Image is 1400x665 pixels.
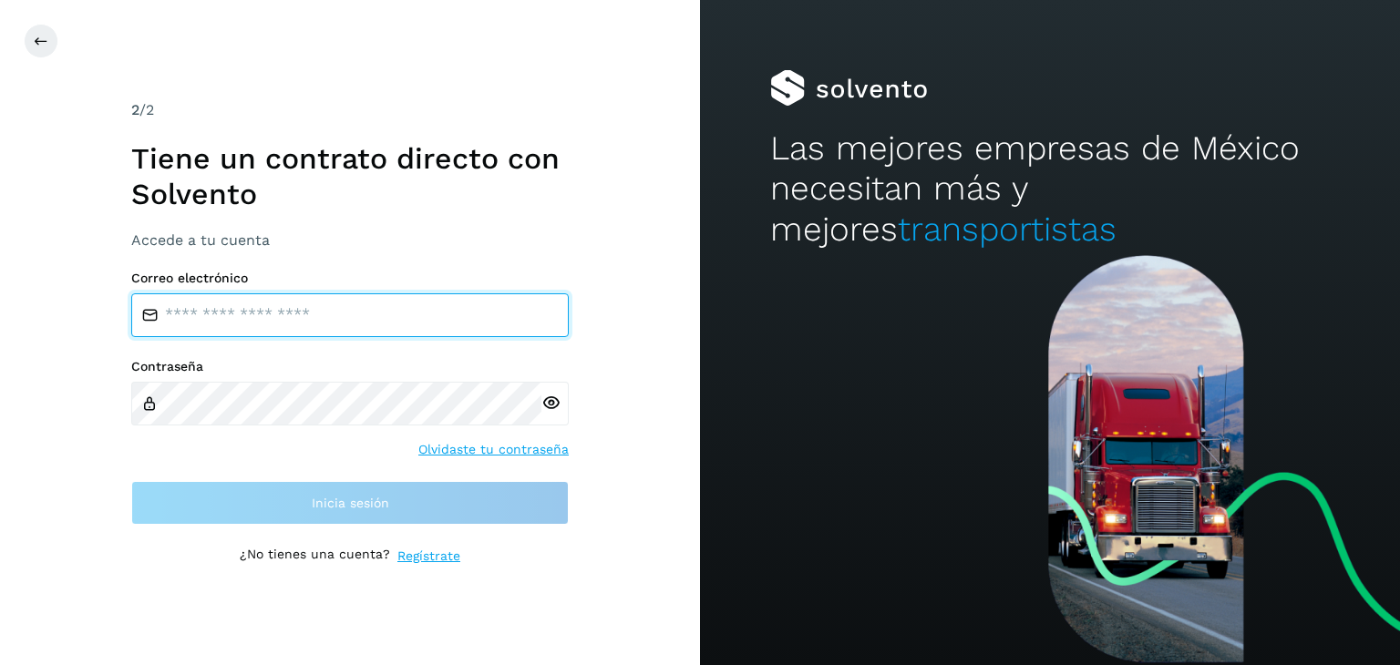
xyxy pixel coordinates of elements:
a: Regístrate [397,547,460,566]
span: transportistas [898,210,1117,249]
h2: Las mejores empresas de México necesitan más y mejores [770,128,1330,250]
label: Correo electrónico [131,271,569,286]
h3: Accede a tu cuenta [131,231,569,249]
div: /2 [131,99,569,121]
a: Olvidaste tu contraseña [418,440,569,459]
label: Contraseña [131,359,569,374]
span: 2 [131,101,139,118]
p: ¿No tienes una cuenta? [240,547,390,566]
span: Inicia sesión [312,496,389,509]
button: Inicia sesión [131,481,569,525]
h1: Tiene un contrato directo con Solvento [131,141,569,211]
